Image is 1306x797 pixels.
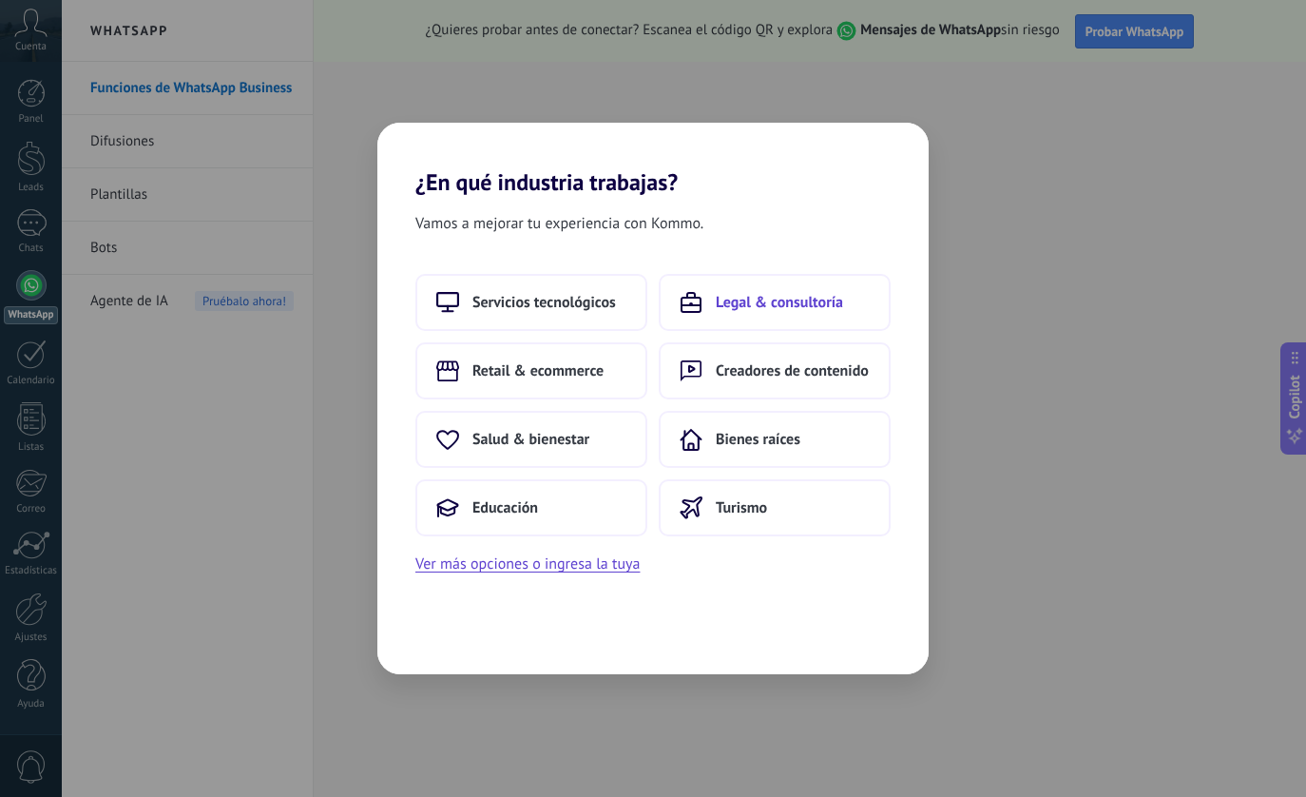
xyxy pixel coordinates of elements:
[472,293,616,312] span: Servicios tecnológicos
[716,430,800,449] span: Bienes raíces
[659,274,891,331] button: Legal & consultoría
[415,211,703,236] span: Vamos a mejorar tu experiencia con Kommo.
[415,552,640,576] button: Ver más opciones o ingresa la tuya
[415,411,647,468] button: Salud & bienestar
[472,361,604,380] span: Retail & ecommerce
[659,342,891,399] button: Creadores de contenido
[472,430,589,449] span: Salud & bienestar
[716,498,767,517] span: Turismo
[659,479,891,536] button: Turismo
[716,361,869,380] span: Creadores de contenido
[415,479,647,536] button: Educación
[659,411,891,468] button: Bienes raíces
[716,293,843,312] span: Legal & consultoría
[377,123,929,196] h2: ¿En qué industria trabajas?
[415,342,647,399] button: Retail & ecommerce
[415,274,647,331] button: Servicios tecnológicos
[472,498,538,517] span: Educación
